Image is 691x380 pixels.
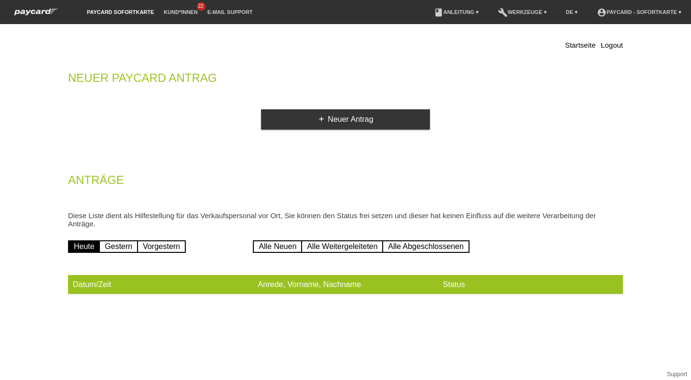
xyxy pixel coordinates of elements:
h2: Neuer Paycard Antrag [68,73,623,88]
a: Vorgestern [137,240,186,253]
a: paycard Sofortkarte [10,11,63,18]
i: add [318,115,325,123]
i: book [434,8,443,17]
a: Support [667,371,687,378]
a: Gestern [99,240,138,253]
a: buildWerkzeuge ▾ [493,9,552,15]
a: bookAnleitung ▾ [429,9,484,15]
a: Heute [68,240,100,253]
i: account_circle [597,8,607,17]
i: build [498,8,508,17]
a: addNeuer Antrag [261,109,430,130]
a: DE ▾ [561,9,582,15]
a: Logout [601,41,623,49]
a: account_circlepaycard - Sofortkarte ▾ [592,9,686,15]
a: paycard Sofortkarte [82,9,159,15]
th: Status [438,275,623,294]
p: Diese Liste dient als Hilfestellung für das Verkaufspersonal vor Ort, Sie können den Status frei ... [68,211,623,228]
a: Alle Weitergeleiteten [301,240,383,253]
a: Kund*innen [159,9,202,15]
span: 22 [197,2,206,11]
a: Alle Neuen [253,240,302,253]
th: Datum/Zeit [68,275,253,294]
th: Anrede, Vorname, Nachname [253,275,438,294]
a: Alle Abgeschlossenen [382,240,470,253]
a: E-Mail Support [203,9,258,15]
h2: Anträge [68,175,623,190]
a: Startseite [565,41,595,49]
img: paycard Sofortkarte [10,7,63,17]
